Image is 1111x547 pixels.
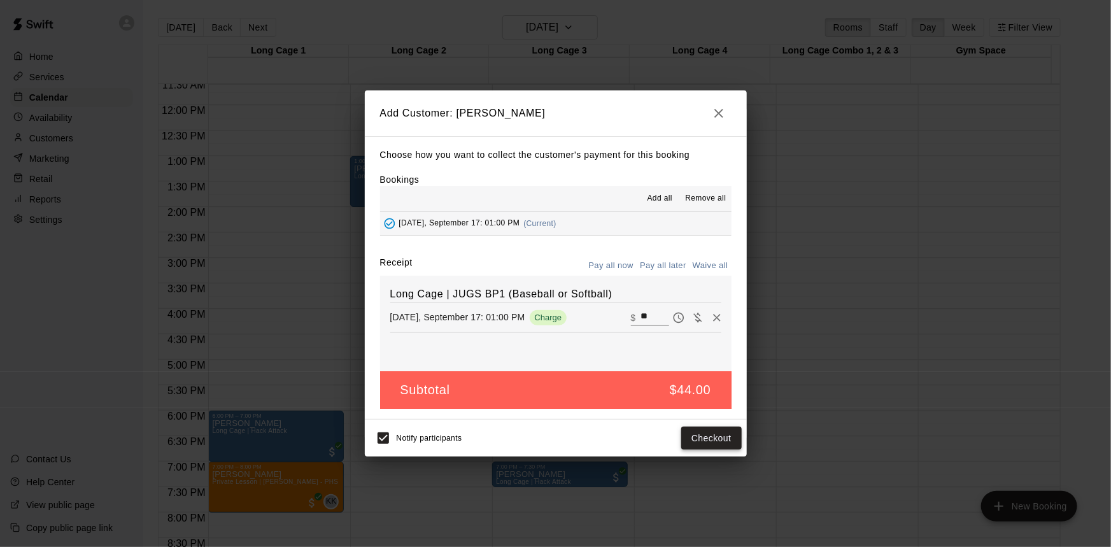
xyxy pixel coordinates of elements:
button: Pay all now [586,256,637,276]
span: Charge [530,313,567,322]
button: Waive all [690,256,732,276]
p: Choose how you want to collect the customer's payment for this booking [380,147,732,163]
button: Pay all later [637,256,690,276]
h5: Subtotal [400,381,450,399]
button: Added - Collect Payment[DATE], September 17: 01:00 PM(Current) [380,212,732,236]
span: Pay later [669,311,688,322]
button: Checkout [681,427,741,450]
button: Remove all [680,188,731,209]
label: Receipt [380,256,413,276]
h6: Long Cage | JUGS BP1 (Baseball or Softball) [390,286,721,302]
span: [DATE], September 17: 01:00 PM [399,219,520,228]
span: Add all [647,192,673,205]
span: (Current) [523,219,556,228]
p: $ [631,311,636,324]
span: Notify participants [397,434,462,443]
h5: $44.00 [670,381,711,399]
button: Add all [639,188,680,209]
span: Remove all [685,192,726,205]
label: Bookings [380,174,420,185]
span: Waive payment [688,311,707,322]
h2: Add Customer: [PERSON_NAME] [365,90,747,136]
p: [DATE], September 17: 01:00 PM [390,311,525,323]
button: Added - Collect Payment [380,214,399,233]
button: Remove [707,308,726,327]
